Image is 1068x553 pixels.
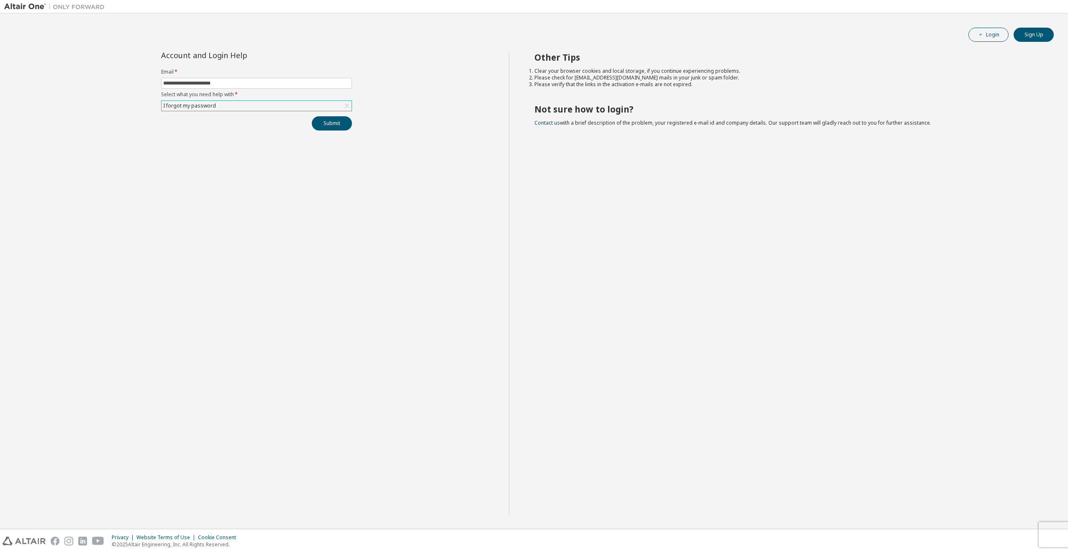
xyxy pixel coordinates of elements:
label: Select what you need help with [161,91,352,98]
div: Cookie Consent [198,534,241,541]
img: instagram.svg [64,537,73,545]
button: Submit [312,116,352,131]
img: facebook.svg [51,537,59,545]
li: Please check for [EMAIL_ADDRESS][DOMAIN_NAME] mails in your junk or spam folder. [534,74,1039,81]
img: Altair One [4,3,109,11]
label: Email [161,69,352,75]
a: Contact us [534,119,560,126]
img: altair_logo.svg [3,537,46,545]
button: Sign Up [1014,28,1054,42]
div: I forgot my password [162,101,352,111]
div: Privacy [112,534,136,541]
p: © 2025 Altair Engineering, Inc. All Rights Reserved. [112,541,241,548]
div: Website Terms of Use [136,534,198,541]
span: with a brief description of the problem, your registered e-mail id and company details. Our suppo... [534,119,931,126]
li: Please verify that the links in the activation e-mails are not expired. [534,81,1039,88]
button: Login [968,28,1009,42]
h2: Not sure how to login? [534,104,1039,115]
h2: Other Tips [534,52,1039,63]
img: youtube.svg [92,537,104,545]
img: linkedin.svg [78,537,87,545]
div: I forgot my password [162,101,217,110]
li: Clear your browser cookies and local storage, if you continue experiencing problems. [534,68,1039,74]
div: Account and Login Help [161,52,314,59]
